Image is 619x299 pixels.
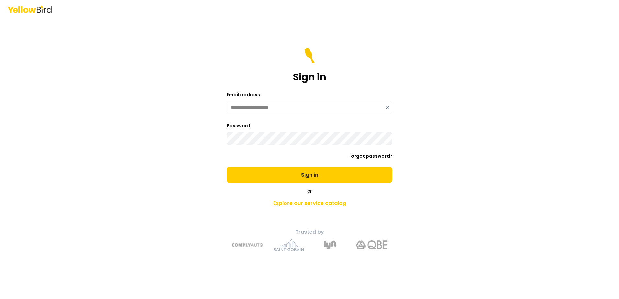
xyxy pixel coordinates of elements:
label: Email address [227,91,260,98]
button: Sign in [227,167,392,183]
label: Password [227,122,250,129]
a: Explore our service catalog [195,197,424,210]
h1: Sign in [293,71,326,83]
span: or [307,188,312,194]
a: Forgot password? [348,153,392,159]
p: Trusted by [195,228,424,236]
